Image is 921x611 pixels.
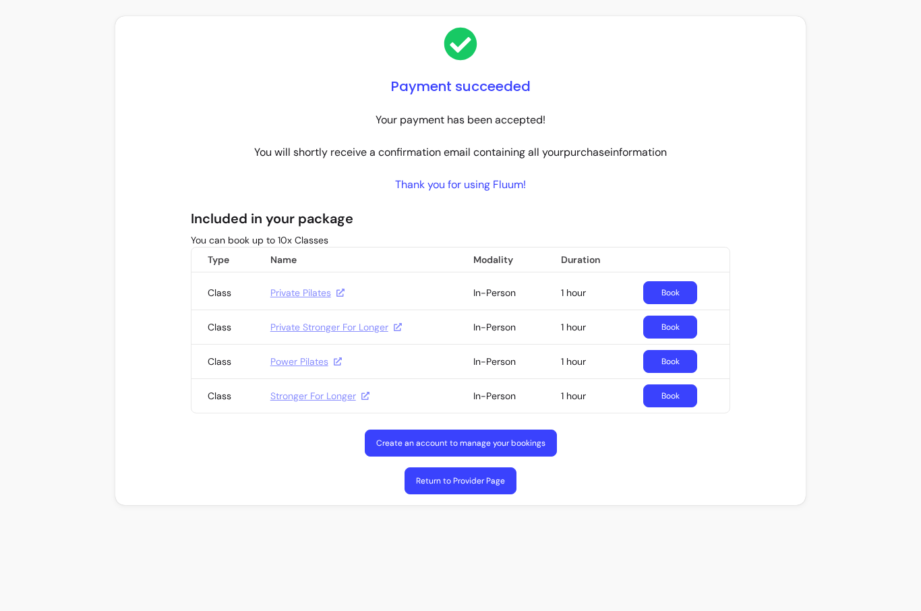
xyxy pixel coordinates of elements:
a: Stronger For Longer [270,389,369,403]
th: Name [254,248,458,272]
a: Return to Provider Page [405,467,516,494]
p: Your payment has been accepted! [376,112,545,128]
span: 1 hour [561,390,586,402]
span: In-Person [473,287,516,299]
a: Create an account to manage your bookings [365,430,557,457]
a: Power Pilates [270,355,342,368]
span: In-Person [473,321,516,333]
p: Thank you for using Fluum! [395,177,526,193]
th: Type [191,248,254,272]
a: Book [643,281,697,304]
a: Book [643,384,697,407]
span: 1 hour [561,287,586,299]
h3: You can book up to 10x Classes [191,233,730,247]
a: Private Stronger For Longer [270,320,402,334]
span: 1 hour [561,321,586,333]
a: Private Pilates [270,286,345,299]
p: You will shortly receive a confirmation email containing all your purchase information [254,144,667,161]
a: Book [643,350,697,373]
h1: Payment succeeded [391,77,531,96]
span: 1 hour [561,355,586,368]
a: Book [643,316,697,339]
th: Modality [457,248,544,272]
span: In-Person [473,355,516,368]
th: Duration [545,248,628,272]
span: Class [208,287,231,299]
span: Class [208,355,231,368]
span: Class [208,390,231,402]
span: Class [208,321,231,333]
p: Included in your package [191,209,730,228]
span: In-Person [473,390,516,402]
